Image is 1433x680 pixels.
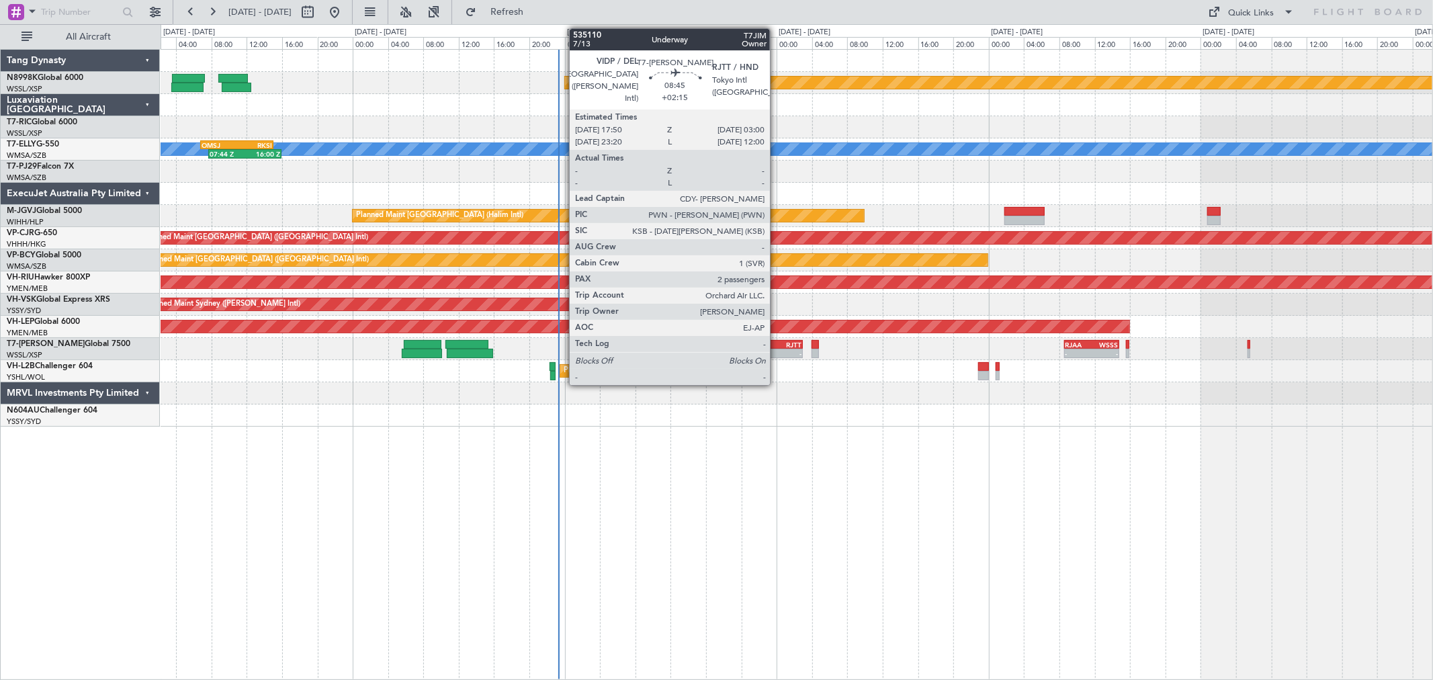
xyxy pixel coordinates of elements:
div: 12:00 [883,37,918,49]
div: Planned Maint [GEOGRAPHIC_DATA] ([GEOGRAPHIC_DATA] Intl) [144,228,369,248]
span: T7-ELLY [7,140,36,148]
div: 04:00 [1236,37,1272,49]
div: 00:00 [989,37,1025,49]
span: VP-BCY [7,251,36,259]
span: VH-L2B [7,362,35,370]
div: - [1066,349,1092,357]
div: [DATE] - [DATE] [779,27,830,38]
div: [DATE] - [DATE] [163,27,215,38]
span: VP-CJR [7,229,34,237]
div: [DATE] - [DATE] [567,27,619,38]
div: 16:00 [1130,37,1166,49]
a: WMSA/SZB [7,261,46,271]
div: RJTT [763,341,802,349]
div: Planned Maint [GEOGRAPHIC_DATA] (Seletar) [568,73,726,93]
a: VP-CJRG-650 [7,229,57,237]
div: - [723,349,763,357]
button: Refresh [459,1,539,23]
a: WSSL/XSP [7,84,42,94]
a: VP-BCYGlobal 5000 [7,251,81,259]
div: 20:00 [318,37,353,49]
div: 16:00 [918,37,954,49]
div: Quick Links [1229,7,1274,20]
a: VH-VSKGlobal Express XRS [7,296,110,304]
a: N604AUChallenger 604 [7,407,97,415]
div: [DATE] - [DATE] [355,27,406,38]
a: VH-LEPGlobal 6000 [7,318,80,326]
div: 08:00 [212,37,247,49]
a: VHHH/HKG [7,239,46,249]
div: 16:00 [494,37,529,49]
a: YSSY/SYD [7,417,41,427]
div: Planned Maint [GEOGRAPHIC_DATA] ([GEOGRAPHIC_DATA] Intl) [144,250,369,270]
a: WSSL/XSP [7,128,42,138]
a: WIHH/HLP [7,217,44,227]
span: VH-RIU [7,273,34,282]
div: 20:00 [953,37,989,49]
div: 08:00 [636,37,671,49]
div: 04:00 [600,37,636,49]
div: 08:00 [1272,37,1307,49]
a: M-JGVJGlobal 5000 [7,207,82,215]
div: 16:00 [1342,37,1378,49]
div: 20:00 [1166,37,1201,49]
div: 00:00 [565,37,601,49]
div: 00:00 [1201,37,1236,49]
span: VH-LEP [7,318,34,326]
span: VH-VSK [7,296,36,304]
div: 12:00 [459,37,494,49]
a: T7-[PERSON_NAME]Global 7500 [7,340,130,348]
a: YMEN/MEB [7,328,48,338]
div: Planned Maint [GEOGRAPHIC_DATA] (Halim Intl) [356,206,523,226]
div: [DATE] - [DATE] [991,27,1043,38]
a: YSHL/WOL [7,372,45,382]
div: 12:00 [670,37,706,49]
a: YSSY/SYD [7,306,41,316]
span: T7-RIC [7,118,32,126]
a: T7-PJ29Falcon 7X [7,163,74,171]
a: WMSA/SZB [7,151,46,161]
button: Quick Links [1202,1,1301,23]
span: T7-PJ29 [7,163,37,171]
span: Refresh [479,7,535,17]
div: Unplanned Maint Sydney ([PERSON_NAME] Intl) [135,294,300,314]
div: 12:00 [1095,37,1131,49]
a: WMSA/SZB [7,173,46,183]
div: 20:00 [1377,37,1413,49]
div: - [763,349,802,357]
div: 20:00 [529,37,565,49]
div: WSSS [1092,341,1118,349]
div: [DATE] - [DATE] [1203,27,1254,38]
div: 08:00 [1059,37,1095,49]
div: RJAA [1066,341,1092,349]
a: T7-ELLYG-550 [7,140,59,148]
div: 07:44 Z [210,150,245,158]
div: 12:00 [1307,37,1342,49]
button: All Aircraft [15,26,146,48]
div: 16:00 Z [245,150,281,158]
a: N8998KGlobal 6000 [7,74,83,82]
div: VIDP [723,341,763,349]
div: 08:00 [847,37,883,49]
div: 12:00 [247,37,282,49]
div: 04:00 [388,37,424,49]
div: 00:00 [777,37,812,49]
div: 16:00 [282,37,318,49]
span: [DATE] - [DATE] [228,6,292,18]
span: M-JGVJ [7,207,36,215]
div: RKSI [237,141,272,149]
span: N604AU [7,407,40,415]
a: T7-RICGlobal 6000 [7,118,77,126]
div: 20:00 [742,37,777,49]
div: Planned Maint Sydney ([PERSON_NAME] Intl) [564,361,720,381]
div: 04:00 [812,37,848,49]
div: 08:00 [423,37,459,49]
div: OMSJ [202,141,236,149]
a: VH-RIUHawker 800XP [7,273,90,282]
input: Trip Number [41,2,118,22]
div: 00:00 [353,37,388,49]
span: T7-[PERSON_NAME] [7,340,85,348]
div: - [1092,349,1118,357]
a: VH-L2BChallenger 604 [7,362,93,370]
span: All Aircraft [35,32,142,42]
